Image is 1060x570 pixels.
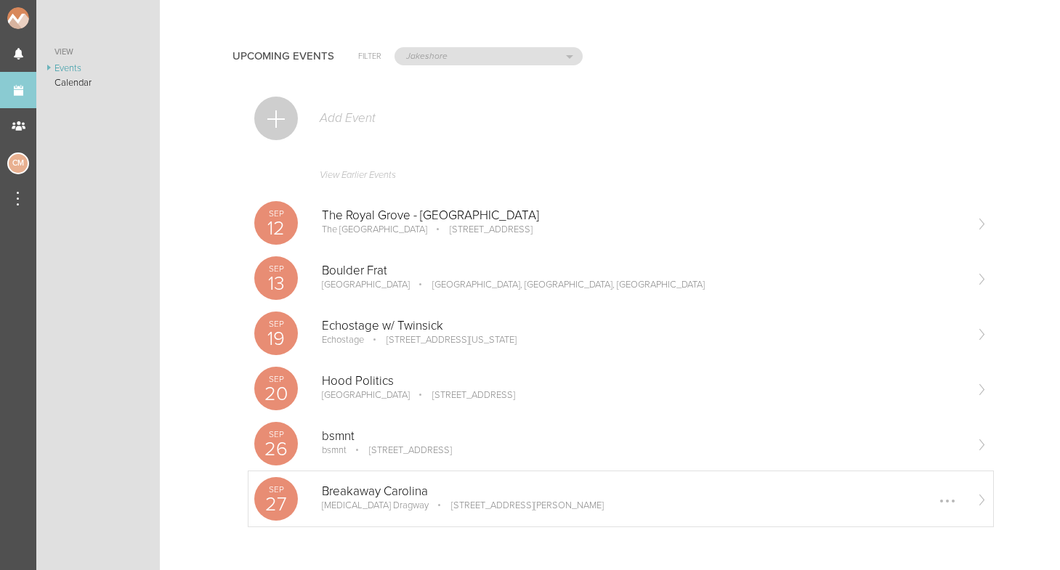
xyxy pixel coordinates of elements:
p: Echostage [322,334,364,346]
img: NOMAD [7,7,89,29]
p: [STREET_ADDRESS][US_STATE] [366,334,517,346]
p: [STREET_ADDRESS] [349,444,452,456]
p: Sep [254,264,298,273]
p: 19 [254,329,298,349]
p: Sep [254,485,298,494]
p: 27 [254,494,298,514]
h4: Upcoming Events [232,50,334,62]
p: Boulder Frat [322,264,964,278]
a: View Earlier Events [254,162,987,195]
p: Sep [254,319,298,328]
p: Echostage w/ Twinsick [322,319,964,333]
p: [STREET_ADDRESS] [429,224,533,235]
p: [GEOGRAPHIC_DATA], [GEOGRAPHIC_DATA], [GEOGRAPHIC_DATA] [412,279,705,290]
p: bsmnt [322,444,347,456]
p: [STREET_ADDRESS] [412,389,515,401]
p: Sep [254,430,298,439]
p: [MEDICAL_DATA] Dragway [322,500,429,511]
a: View [36,44,160,61]
p: [GEOGRAPHIC_DATA] [322,279,410,290]
p: [STREET_ADDRESS][PERSON_NAME] [431,500,604,511]
p: Add Event [318,111,376,126]
p: 20 [254,384,298,404]
p: Sep [254,209,298,218]
div: Charlie McGinley [7,152,29,174]
p: Sep [254,375,298,383]
p: bsmnt [322,429,964,444]
p: 26 [254,439,298,459]
p: 12 [254,219,298,238]
h6: Filter [358,50,381,62]
a: Events [36,61,160,76]
a: Calendar [36,76,160,90]
p: The [GEOGRAPHIC_DATA] [322,224,427,235]
p: 13 [254,274,298,293]
p: Breakaway Carolina [322,484,964,499]
p: Hood Politics [322,374,964,388]
p: The Royal Grove - [GEOGRAPHIC_DATA] [322,208,964,223]
p: [GEOGRAPHIC_DATA] [322,389,410,401]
